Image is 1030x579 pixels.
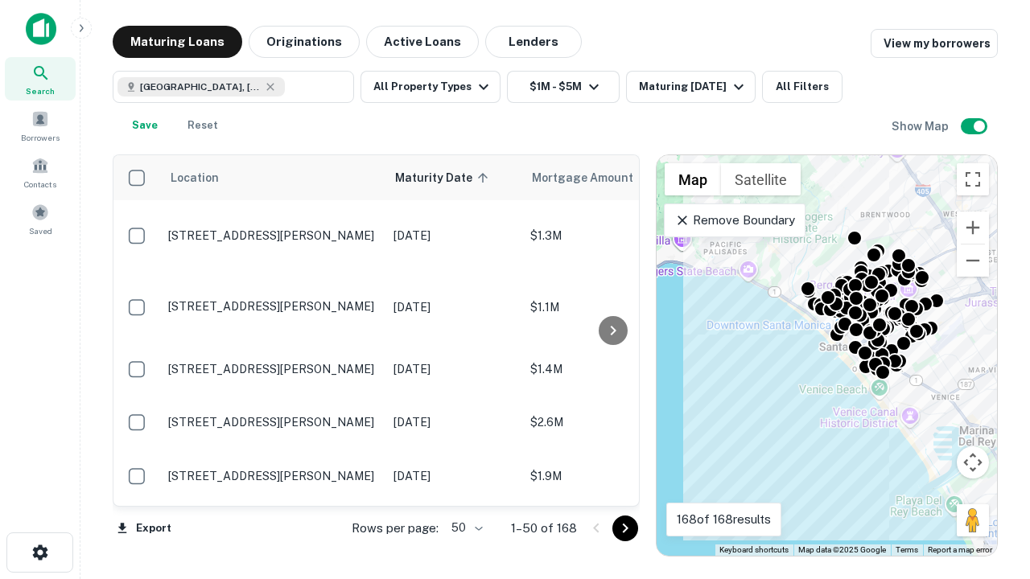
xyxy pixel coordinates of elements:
a: View my borrowers [871,29,998,58]
button: Go to next page [612,515,638,541]
p: [DATE] [393,360,514,378]
p: [STREET_ADDRESS][PERSON_NAME] [168,299,377,314]
div: Maturing [DATE] [639,77,748,96]
span: Map data ©2025 Google [798,545,886,554]
a: Search [5,57,76,101]
div: 50 [445,516,485,540]
p: [DATE] [393,413,514,431]
a: Open this area in Google Maps (opens a new window) [661,535,714,556]
span: Mortgage Amount [532,168,654,187]
p: $1.3M [530,227,691,244]
span: Saved [29,224,52,237]
p: $2.6M [530,413,691,431]
button: $1M - $5M [507,71,620,103]
button: All Filters [762,71,843,103]
iframe: Chat Widget [950,450,1030,528]
span: Maturity Date [395,168,493,187]
p: 168 of 168 results [677,510,771,529]
p: $1.4M [530,360,691,378]
img: capitalize-icon.png [26,13,56,45]
a: Report a map error [928,545,992,554]
p: [STREET_ADDRESS][PERSON_NAME] [168,469,377,483]
p: $1.9M [530,467,691,485]
button: All Property Types [360,71,501,103]
span: Search [26,84,55,97]
p: [DATE] [393,227,514,244]
button: Zoom in [957,211,989,244]
p: 1–50 of 168 [511,519,577,538]
button: Active Loans [366,26,479,58]
button: Show street map [665,163,721,195]
p: [DATE] [393,467,514,485]
p: [STREET_ADDRESS][PERSON_NAME] [168,228,377,243]
button: Keyboard shortcuts [719,544,789,556]
button: Maturing [DATE] [626,71,756,103]
th: Location [160,155,385,200]
button: Originations [249,26,360,58]
button: Zoom out [957,244,989,277]
a: Borrowers [5,104,76,147]
a: Saved [5,197,76,240]
button: Lenders [485,26,582,58]
button: Show satellite imagery [721,163,801,195]
p: $1.1M [530,298,691,316]
button: Maturing Loans [113,26,242,58]
span: [GEOGRAPHIC_DATA], [GEOGRAPHIC_DATA], [GEOGRAPHIC_DATA] [140,80,261,94]
button: Toggle fullscreen view [957,163,989,195]
a: Terms [896,545,918,554]
p: Remove Boundary [674,211,794,230]
p: Rows per page: [352,519,439,538]
p: [STREET_ADDRESS][PERSON_NAME] [168,362,377,376]
div: 0 0 [657,155,997,556]
span: Borrowers [21,131,60,144]
button: Export [113,516,175,540]
button: Reset [177,109,229,142]
th: Mortgage Amount [522,155,699,200]
button: Map camera controls [957,446,989,478]
p: [STREET_ADDRESS][PERSON_NAME] [168,415,377,429]
span: Contacts [24,178,56,191]
span: Location [170,168,219,187]
a: Contacts [5,150,76,194]
th: Maturity Date [385,155,522,200]
button: Save your search to get updates of matches that match your search criteria. [119,109,171,142]
p: [DATE] [393,298,514,316]
img: Google [661,535,714,556]
h6: Show Map [892,117,951,135]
